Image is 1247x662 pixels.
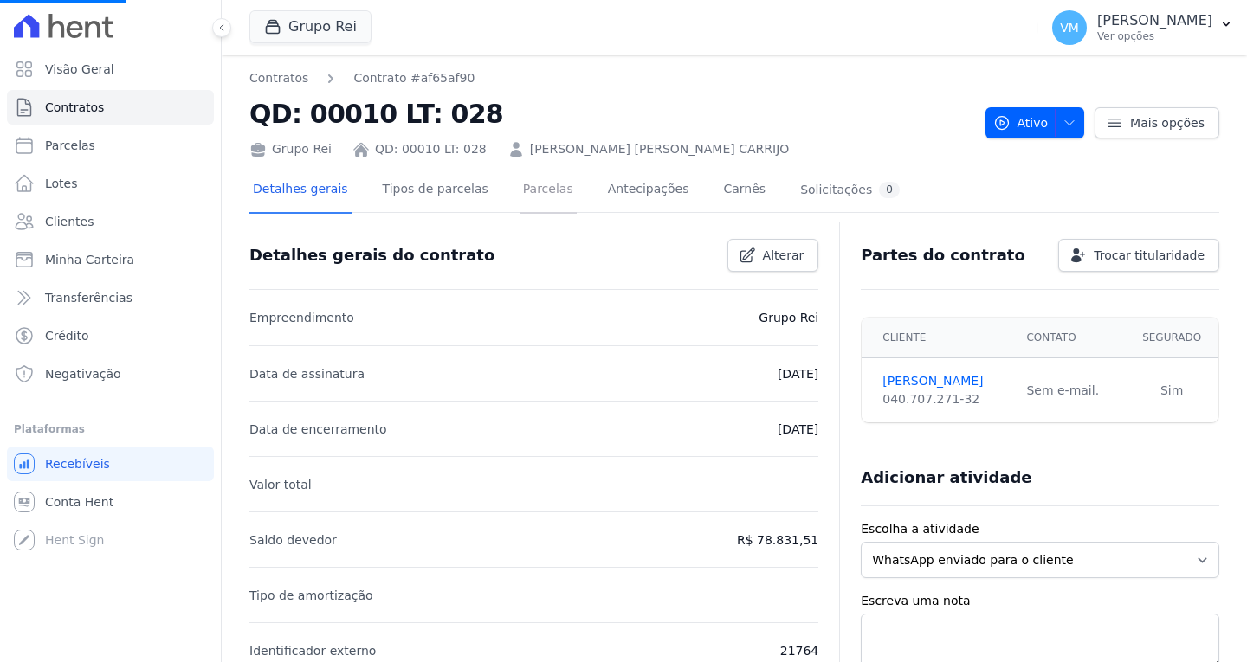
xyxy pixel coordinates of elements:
nav: Breadcrumb [249,69,475,87]
p: Data de assinatura [249,363,365,384]
p: Valor total [249,474,312,495]
p: Grupo Rei [759,307,818,328]
label: Escolha a atividade [861,520,1219,538]
h3: Detalhes gerais do contrato [249,245,494,266]
p: Data de encerramento [249,419,387,440]
span: Negativação [45,365,121,382]
p: Saldo devedor [249,530,337,550]
a: Visão Geral [7,52,214,87]
span: Transferências [45,289,132,306]
div: Plataformas [14,419,207,440]
a: Carnês [720,168,769,214]
label: Escreva uma nota [861,592,1219,610]
div: 040.707.271-32 [882,390,1005,408]
a: Antecipações [604,168,693,214]
p: R$ 78.831,51 [737,530,818,550]
a: Trocar titularidade [1058,239,1219,272]
p: Tipo de amortização [249,585,373,606]
a: Contrato #af65af90 [353,69,475,87]
h2: QD: 00010 LT: 028 [249,94,972,133]
span: Trocar titularidade [1094,247,1205,264]
th: Cliente [862,318,1016,358]
a: Crédito [7,318,214,353]
td: Sim [1125,358,1218,423]
h3: Partes do contrato [861,245,1025,266]
span: Parcelas [45,137,95,154]
a: Parcelas [520,168,577,214]
nav: Breadcrumb [249,69,972,87]
div: Solicitações [800,182,900,198]
span: VM [1060,22,1079,34]
a: Contratos [7,90,214,125]
p: Identificador externo [249,640,376,661]
a: Clientes [7,204,214,239]
span: Recebíveis [45,455,110,472]
p: [DATE] [778,363,818,384]
p: 21764 [780,640,819,661]
a: Transferências [7,280,214,315]
span: Alterar [763,247,804,264]
a: Negativação [7,357,214,391]
span: Crédito [45,327,89,344]
span: Ativo [993,107,1049,138]
a: Detalhes gerais [249,168,352,214]
p: Empreendimento [249,307,354,328]
a: Contratos [249,69,308,87]
span: Lotes [45,175,78,192]
a: Solicitações0 [797,168,903,214]
p: Ver opções [1097,29,1212,43]
a: Alterar [727,239,819,272]
td: Sem e-mail. [1016,358,1125,423]
span: Conta Hent [45,493,113,511]
a: Lotes [7,166,214,201]
a: Mais opções [1095,107,1219,138]
button: VM [PERSON_NAME] Ver opções [1038,3,1247,52]
a: Parcelas [7,128,214,163]
div: Grupo Rei [249,140,332,158]
th: Contato [1016,318,1125,358]
th: Segurado [1125,318,1218,358]
h3: Adicionar atividade [861,467,1031,488]
a: [PERSON_NAME] [PERSON_NAME] CARRIJO [530,140,790,158]
a: Conta Hent [7,485,214,519]
a: Recebíveis [7,447,214,481]
a: Tipos de parcelas [379,168,492,214]
p: [DATE] [778,419,818,440]
span: Clientes [45,213,94,230]
button: Ativo [985,107,1085,138]
span: Minha Carteira [45,251,134,268]
span: Visão Geral [45,61,114,78]
button: Grupo Rei [249,10,372,43]
p: [PERSON_NAME] [1097,12,1212,29]
a: QD: 00010 LT: 028 [375,140,487,158]
a: [PERSON_NAME] [882,372,1005,390]
span: Contratos [45,99,104,116]
div: 0 [879,182,900,198]
span: Mais opções [1130,114,1205,132]
a: Minha Carteira [7,242,214,277]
